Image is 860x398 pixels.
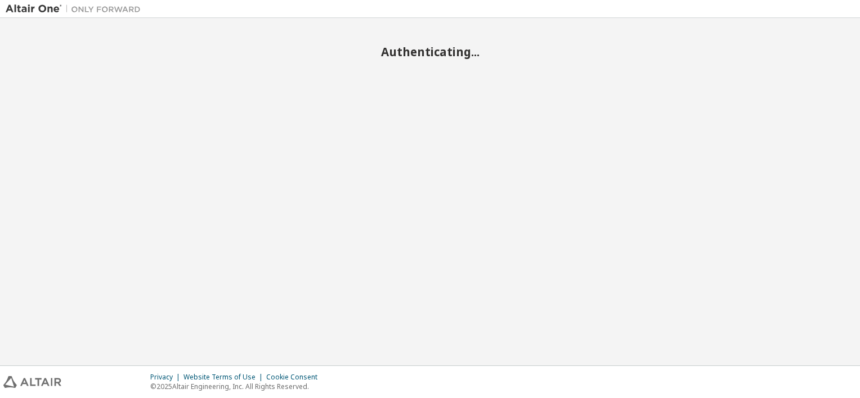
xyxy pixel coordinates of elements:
[3,376,61,388] img: altair_logo.svg
[6,44,854,59] h2: Authenticating...
[266,373,324,382] div: Cookie Consent
[183,373,266,382] div: Website Terms of Use
[150,382,324,391] p: © 2025 Altair Engineering, Inc. All Rights Reserved.
[6,3,146,15] img: Altair One
[150,373,183,382] div: Privacy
